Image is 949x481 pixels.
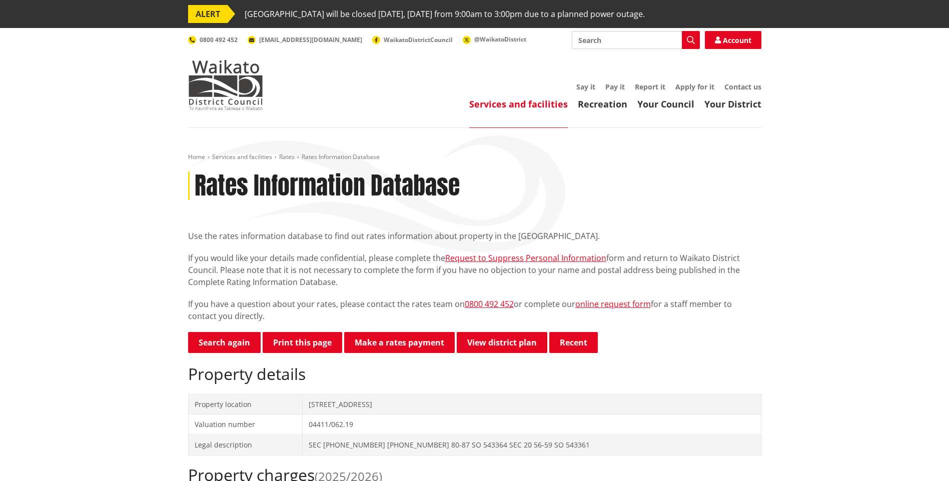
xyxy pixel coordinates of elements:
img: Waikato District Council - Te Kaunihera aa Takiwaa o Waikato [188,60,263,110]
a: 0800 492 452 [188,35,238,44]
button: Print this page [263,332,342,353]
span: ALERT [188,5,228,23]
td: SEC [PHONE_NUMBER] [PHONE_NUMBER] 80-87 SO 543364 SEC 20 56-59 SO 543361 [302,434,761,455]
span: 0800 492 452 [200,35,238,44]
a: WaikatoDistrictCouncil [372,35,453,44]
a: Home [188,152,205,161]
a: Contact us [724,82,761,91]
a: Search again [188,332,261,353]
a: Apply for it [675,82,714,91]
a: [EMAIL_ADDRESS][DOMAIN_NAME] [248,35,362,44]
a: Services and facilities [212,152,272,161]
span: Rates Information Database [302,152,380,161]
span: [EMAIL_ADDRESS][DOMAIN_NAME] [259,35,362,44]
span: @WaikatoDistrict [474,35,526,43]
nav: breadcrumb [188,153,761,161]
a: @WaikatoDistrict [463,35,526,43]
p: Use the rates information database to find out rates information about property in the [GEOGRAPHI... [188,230,761,242]
p: If you would like your details made confidential, please complete the form and return to Waikato ... [188,252,761,288]
h2: Property details [188,364,761,383]
a: online request form [575,298,651,309]
td: [STREET_ADDRESS] [302,394,761,414]
a: View district plan [457,332,547,353]
td: Legal description [188,434,302,455]
a: Recreation [578,98,627,110]
a: Rates [279,152,295,161]
span: WaikatoDistrictCouncil [384,35,453,44]
a: Report it [635,82,665,91]
a: Account [705,31,761,49]
h1: Rates Information Database [195,171,460,200]
a: 0800 492 452 [465,298,514,309]
p: If you have a question about your rates, please contact the rates team on or complete our for a s... [188,298,761,322]
a: Pay it [605,82,625,91]
td: Property location [188,394,302,414]
a: Your District [704,98,761,110]
a: Request to Suppress Personal Information [445,252,606,263]
span: [GEOGRAPHIC_DATA] will be closed [DATE], [DATE] from 9:00am to 3:00pm due to a planned power outage. [245,5,645,23]
td: Valuation number [188,414,302,435]
td: 04411/062.19 [302,414,761,435]
a: Make a rates payment [344,332,455,353]
a: Say it [576,82,595,91]
input: Search input [572,31,700,49]
a: Your Council [637,98,694,110]
button: Recent [549,332,598,353]
a: Services and facilities [469,98,568,110]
